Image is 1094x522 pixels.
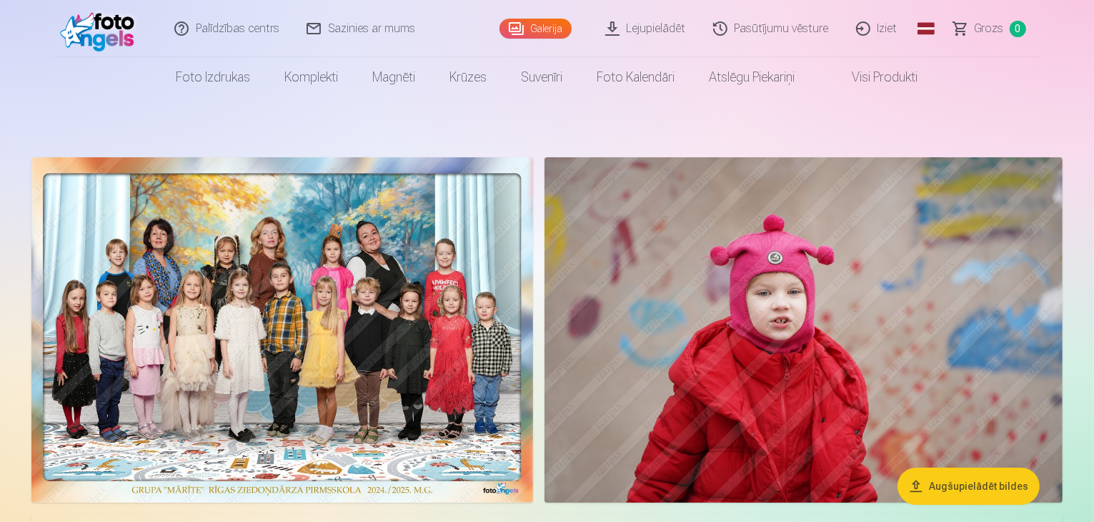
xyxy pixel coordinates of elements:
[60,6,142,51] img: /fa1
[499,19,572,39] a: Galerija
[268,57,356,97] a: Komplekti
[897,468,1040,505] button: Augšupielādēt bildes
[1010,21,1026,37] span: 0
[580,57,692,97] a: Foto kalendāri
[159,57,268,97] a: Foto izdrukas
[812,57,935,97] a: Visi produkti
[504,57,580,97] a: Suvenīri
[975,20,1004,37] span: Grozs
[692,57,812,97] a: Atslēgu piekariņi
[356,57,433,97] a: Magnēti
[433,57,504,97] a: Krūzes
